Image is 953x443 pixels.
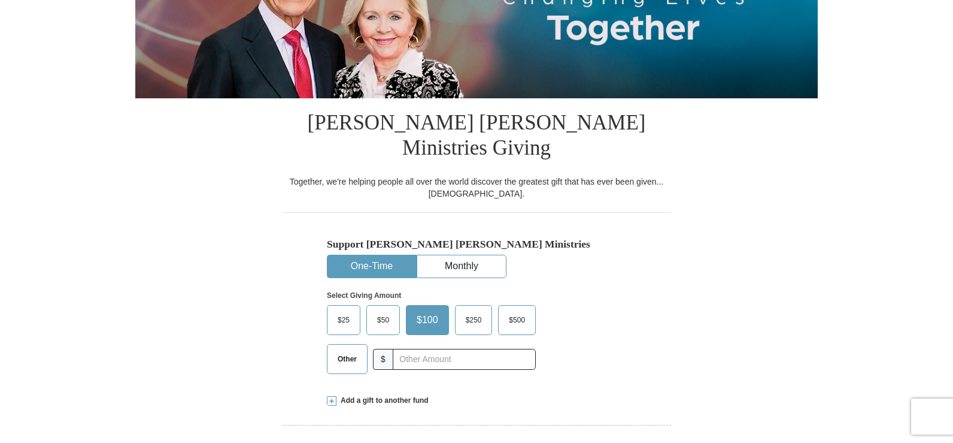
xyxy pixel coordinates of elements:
[332,350,363,368] span: Other
[336,396,429,406] span: Add a gift to another fund
[327,238,626,251] h5: Support [PERSON_NAME] [PERSON_NAME] Ministries
[282,176,671,200] div: Together, we're helping people all over the world discover the greatest gift that has ever been g...
[282,98,671,176] h1: [PERSON_NAME] [PERSON_NAME] Ministries Giving
[327,291,401,300] strong: Select Giving Amount
[327,255,416,278] button: One-Time
[503,311,531,329] span: $500
[332,311,356,329] span: $25
[371,311,395,329] span: $50
[411,311,444,329] span: $100
[373,349,393,370] span: $
[417,255,506,278] button: Monthly
[393,349,536,370] input: Other Amount
[460,311,488,329] span: $250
